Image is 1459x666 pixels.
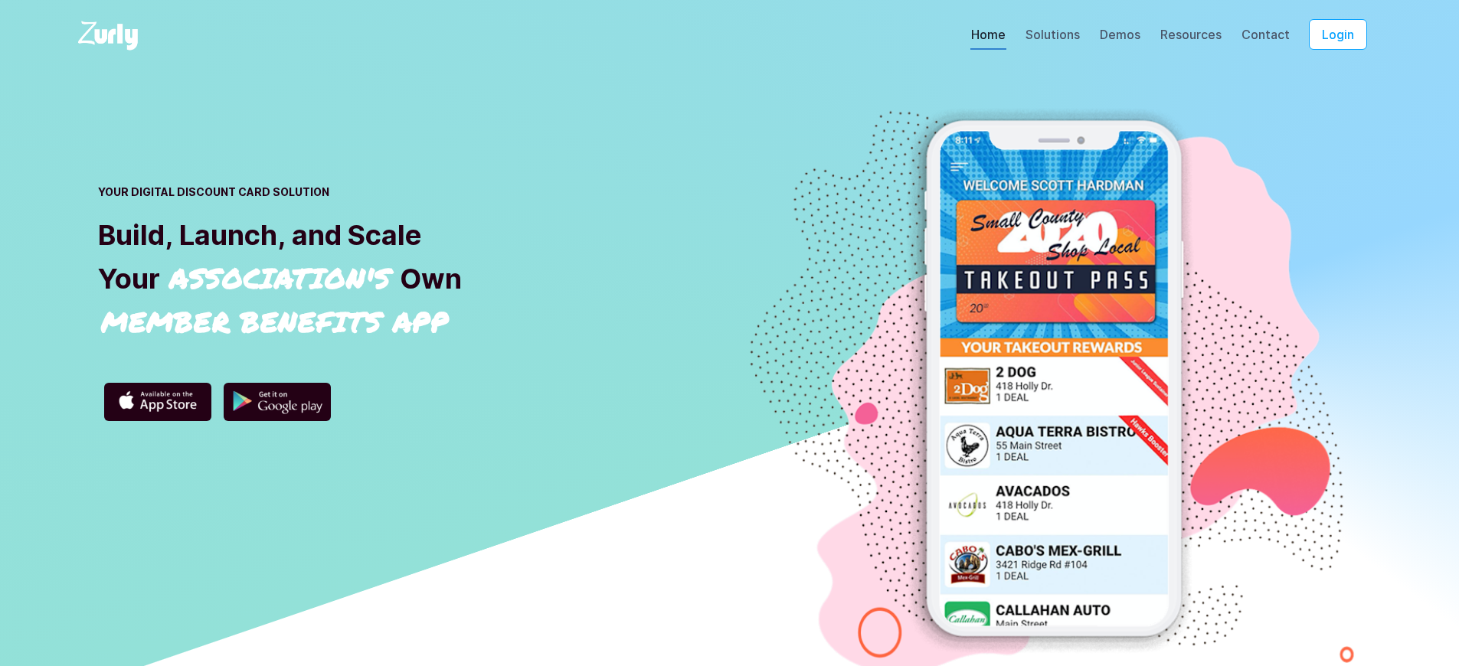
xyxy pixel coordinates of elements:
a: Login [1291,27,1385,42]
button: Login [1309,19,1367,50]
a: Demos [1099,27,1141,50]
a: Contact [1241,27,1291,50]
img: Logo [74,18,147,53]
a: Home [970,27,1006,50]
div: Solutions [1025,25,1081,51]
a: Resources [1160,27,1222,50]
h2: YOUR DIGITAL DISCOUNT CARD SOLUTION [98,184,730,200]
h1: Build, Launch, and Scale [98,219,730,340]
span: member benefits app [98,305,452,338]
span: association's [166,261,394,294]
